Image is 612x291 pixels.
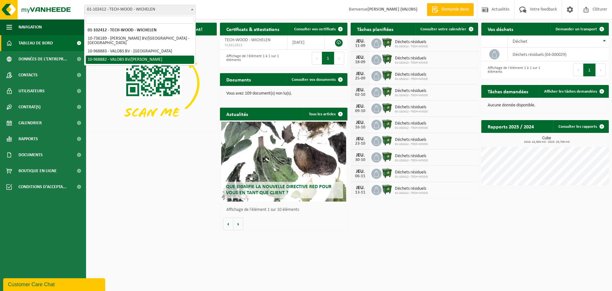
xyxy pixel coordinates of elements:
div: 30-10 [354,158,367,162]
span: 01-102412 - TECH-WOOD [395,94,428,97]
span: Données de l'entrepr... [18,51,67,67]
span: Afficher les tâches demandées [544,89,597,94]
h2: Certificats & attestations [220,23,286,35]
img: WB-1100-HPE-GN-01 [382,54,392,65]
a: Consulter les rapports [553,120,608,133]
img: WB-1100-HPE-GN-01 [382,37,392,48]
iframe: chat widget [3,277,106,291]
div: 11-09 [354,44,367,48]
span: Déchets résiduels [395,56,428,61]
button: 1 [322,52,334,65]
span: 01-102412 - TECH-WOOD [395,175,428,179]
div: Affichage de l'élément 1 à 1 sur 1 éléments [223,51,280,65]
div: 18-09 [354,60,367,65]
div: 13-11 [354,190,367,195]
span: Boutique en ligne [18,163,57,179]
div: 25-09 [354,76,367,81]
span: 01-102412 - TECH-WOOD - WICHELEN [84,5,196,14]
span: Déchets résiduels [395,88,428,94]
span: Consulter vos documents [292,78,336,82]
span: 2024: 42,900 m3 - 2025: 29,700 m3 [484,141,609,144]
img: WB-1100-HPE-GN-01 [382,103,392,113]
button: Volgende [233,218,243,230]
img: WB-1100-HPE-GN-01 [382,184,392,195]
span: 01-102412 - TECH-WOOD [395,61,428,65]
button: 1 [583,64,596,76]
p: Aucune donnée disponible. [488,103,602,108]
div: JEU. [354,153,367,158]
img: WB-1100-HPE-GN-01 [382,151,392,162]
span: VLA612813 [225,43,282,48]
h2: Vos déchets [481,23,520,35]
h2: Tâches planifiées [351,23,400,35]
span: Déchets résiduels [395,121,428,126]
strong: [PERSON_NAME] (VALOBS) [368,7,417,12]
span: Déchets résiduels [395,170,428,175]
div: JEU. [354,136,367,142]
div: JEU. [354,120,367,125]
div: JEU. [354,104,367,109]
span: Navigation [18,19,42,35]
td: déchets résiduels (04-000029) [508,48,609,61]
h2: Rapports 2025 / 2024 [481,120,540,133]
span: 01-102412 - TECH-WOOD [395,159,428,163]
div: JEU. [354,39,367,44]
p: Affichage de l'élément 1 sur 10 éléments [226,208,344,212]
span: Rapports [18,131,38,147]
h3: Cube [484,136,609,144]
span: 01-102412 - TECH-WOOD [395,126,428,130]
a: Tous les articles [304,108,347,120]
span: Contrat(s) [18,99,40,115]
a: Afficher les tâches demandées [539,85,608,98]
div: JEU. [354,185,367,190]
div: 06-11 [354,174,367,179]
a: Demande devis [427,3,474,16]
div: 02-10 [354,93,367,97]
span: Déchets résiduels [395,40,428,45]
li: 01-102412 - TECH-WOOD - WICHELEN [86,26,194,34]
img: WB-1100-HPE-GN-01 [382,119,392,130]
button: Previous [312,52,322,65]
h2: Tâches demandées [481,85,535,97]
div: JEU. [354,55,367,60]
a: Consulter votre calendrier [415,23,477,35]
a: Consulter vos certificats [289,23,347,35]
span: 01-102412 - TECH-WOOD [395,191,428,195]
span: Conditions d'accepta... [18,179,67,195]
span: Déchets résiduels [395,137,428,142]
li: 10-736189 - [PERSON_NAME] BV/[GEOGRAPHIC_DATA] - [GEOGRAPHIC_DATA] [86,34,194,47]
div: JEU. [354,88,367,93]
span: Demande devis [440,6,470,13]
h2: Actualités [220,108,254,120]
span: Utilisateurs [18,83,45,99]
div: 23-10 [354,142,367,146]
span: Calendrier [18,115,42,131]
li: 10-968883 - VALOBS BV - [GEOGRAPHIC_DATA] [86,47,194,56]
span: Déchets résiduels [395,72,428,77]
p: Vous avez 109 document(s) non lu(s). [226,91,341,96]
div: JEU. [354,169,367,174]
span: 01-102412 - TECH-WOOD [395,77,428,81]
li: 10-968882 - VALOBS BV/[PERSON_NAME] [86,56,194,64]
img: Download de VHEPlus App [89,35,217,131]
span: Consulter vos certificats [294,27,336,31]
span: Contacts [18,67,38,83]
span: Documents [18,147,43,163]
span: Déchets résiduels [395,105,428,110]
span: TECH-WOOD - WICHELEN [225,38,271,42]
td: [DATE] [288,35,324,50]
button: Previous [573,64,583,76]
span: Tableau de bord [18,35,53,51]
button: Next [334,52,344,65]
span: 01-102412 - TECH-WOOD [395,45,428,49]
h2: Documents [220,73,257,86]
a: Consulter vos documents [287,73,347,86]
div: Affichage de l'élément 1 à 1 sur 1 éléments [484,63,542,77]
img: WB-1100-HPE-GN-01 [382,70,392,81]
span: Consulter votre calendrier [420,27,466,31]
button: Vorige [223,218,233,230]
span: Demander un transport [556,27,597,31]
div: JEU. [354,71,367,76]
span: 01-102412 - TECH-WOOD - WICHELEN [84,5,195,14]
